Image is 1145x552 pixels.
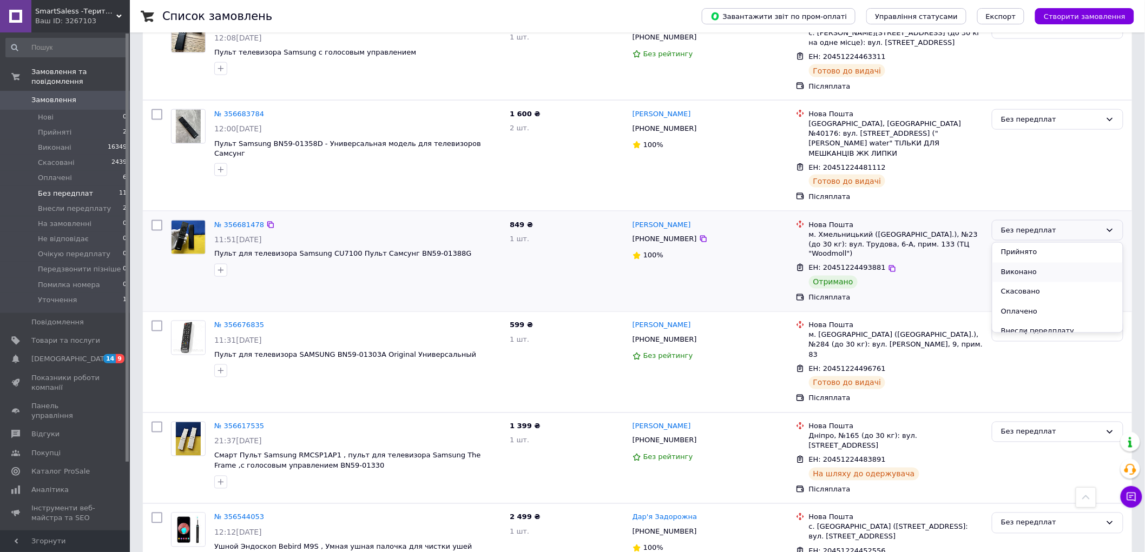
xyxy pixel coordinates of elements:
[809,330,983,360] div: м. [GEOGRAPHIC_DATA] ([GEOGRAPHIC_DATA].), №284 (до 30 кг): вул. [PERSON_NAME], 9, прим. 83
[214,139,481,158] a: Пульт Samsung BN59-01358D - Универсальная модель для телевизоров Самсунг
[31,354,111,364] span: [DEMOGRAPHIC_DATA]
[31,373,100,393] span: Показники роботи компанії
[176,422,201,456] img: Фото товару
[809,431,983,451] div: Дніпро, №165 (до 30 кг): вул. [STREET_ADDRESS]
[1001,225,1101,236] div: Без передплат
[38,234,89,244] span: Не відповідає
[510,221,533,229] span: 849 ₴
[992,322,1123,342] li: Внесли передплату
[809,513,983,522] div: Нова Пошта
[31,503,100,523] span: Інструменти веб-майстра та SEO
[992,263,1123,283] li: Виконано
[510,110,540,118] span: 1 600 ₴
[710,11,847,21] span: Завантажити звіт по пром-оплаті
[702,8,856,24] button: Завантажити звіт по пром-оплаті
[643,251,663,260] span: 100%
[809,293,983,303] div: Післяплата
[866,8,966,24] button: Управління статусами
[176,110,201,143] img: Фото товару
[809,119,983,158] div: [GEOGRAPHIC_DATA], [GEOGRAPHIC_DATA] №40176: вул. [STREET_ADDRESS] ("[PERSON_NAME] water" ТІЛЬКИ ...
[214,351,476,359] a: Пульт для телевизора SAMSUNG BN59-01303A Original Универсальный
[38,158,75,168] span: Скасовані
[31,485,69,495] span: Аналітика
[809,276,858,289] div: Отримано
[38,204,111,214] span: Внесли передплату
[809,163,886,171] span: ЕН: 20451224481112
[172,19,205,52] img: Фото товару
[123,249,127,259] span: 0
[119,189,127,198] span: 11
[1001,427,1101,438] div: Без передплат
[172,221,205,254] img: Фото товару
[38,112,54,122] span: Нові
[977,8,1025,24] button: Експорт
[630,122,699,136] div: [PHONE_NUMBER]
[510,33,529,41] span: 1 шт.
[214,451,481,470] a: Смарт Пульт Samsung RMCSP1AP1 , пульт для телевизора Samsung The Frame ,с голосовым управлением B...
[214,437,262,445] span: 21:37[DATE]
[123,264,127,274] span: 0
[171,422,206,456] a: Фото товару
[809,82,983,91] div: Післяплата
[643,544,663,552] span: 100%
[809,422,983,431] div: Нова Пошта
[510,513,540,521] span: 2 499 ₴
[214,48,416,56] a: Пульт телевизора Samsung с голосовым управлением
[214,34,262,42] span: 12:08[DATE]
[123,280,127,290] span: 0
[123,219,127,229] span: 0
[123,128,127,137] span: 2
[214,528,262,537] span: 12:12[DATE]
[630,333,699,347] div: [PHONE_NUMBER]
[510,336,529,344] span: 1 шт.
[630,30,699,44] div: [PHONE_NUMBER]
[214,543,472,551] a: Ушной Эндоскоп Bebird M9S , Умная ушная палочка для чистки ушей
[38,264,121,274] span: Передзвонити пізніше
[630,232,699,246] div: [PHONE_NUMBER]
[510,124,529,132] span: 2 шт.
[1044,12,1126,21] span: Створити замовлення
[123,234,127,244] span: 0
[992,243,1123,263] li: Прийнято
[111,158,127,168] span: 2439
[809,485,983,495] div: Післяплата
[809,175,886,188] div: Готово до видачі
[171,109,206,144] a: Фото товару
[809,456,886,464] span: ЕН: 20451224483891
[1001,517,1101,529] div: Без передплат
[809,192,983,202] div: Післяплата
[633,321,691,331] a: [PERSON_NAME]
[5,38,128,57] input: Пошук
[643,141,663,149] span: 100%
[809,264,886,272] span: ЕН: 20451224493881
[510,235,529,243] span: 1 шт.
[123,173,127,183] span: 6
[630,525,699,539] div: [PHONE_NUMBER]
[510,422,540,430] span: 1 399 ₴
[172,321,205,355] img: Фото товару
[992,302,1123,322] li: Оплачено
[38,295,77,305] span: Уточнення
[809,394,983,403] div: Післяплата
[31,467,90,476] span: Каталог ProSale
[510,321,533,329] span: 599 ₴
[992,282,1123,302] li: Скасовано
[38,249,110,259] span: Очікую передплату
[809,52,886,61] span: ЕН: 20451224463311
[214,235,262,244] span: 11:51[DATE]
[171,220,206,255] a: Фото товару
[1024,12,1134,20] a: Створити замовлення
[123,112,127,122] span: 0
[38,219,91,229] span: На замовленні
[214,221,264,229] a: № 356681478
[809,468,919,481] div: На шляху до одержувача
[31,317,84,327] span: Повідомлення
[171,513,206,547] a: Фото товару
[214,250,472,258] a: Пульт для телевизора Samsung CU7100 Пульт Самсунг BN59-01388G
[31,95,76,105] span: Замовлення
[633,220,691,230] a: [PERSON_NAME]
[162,10,272,23] h1: Список замовлень
[123,295,127,305] span: 1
